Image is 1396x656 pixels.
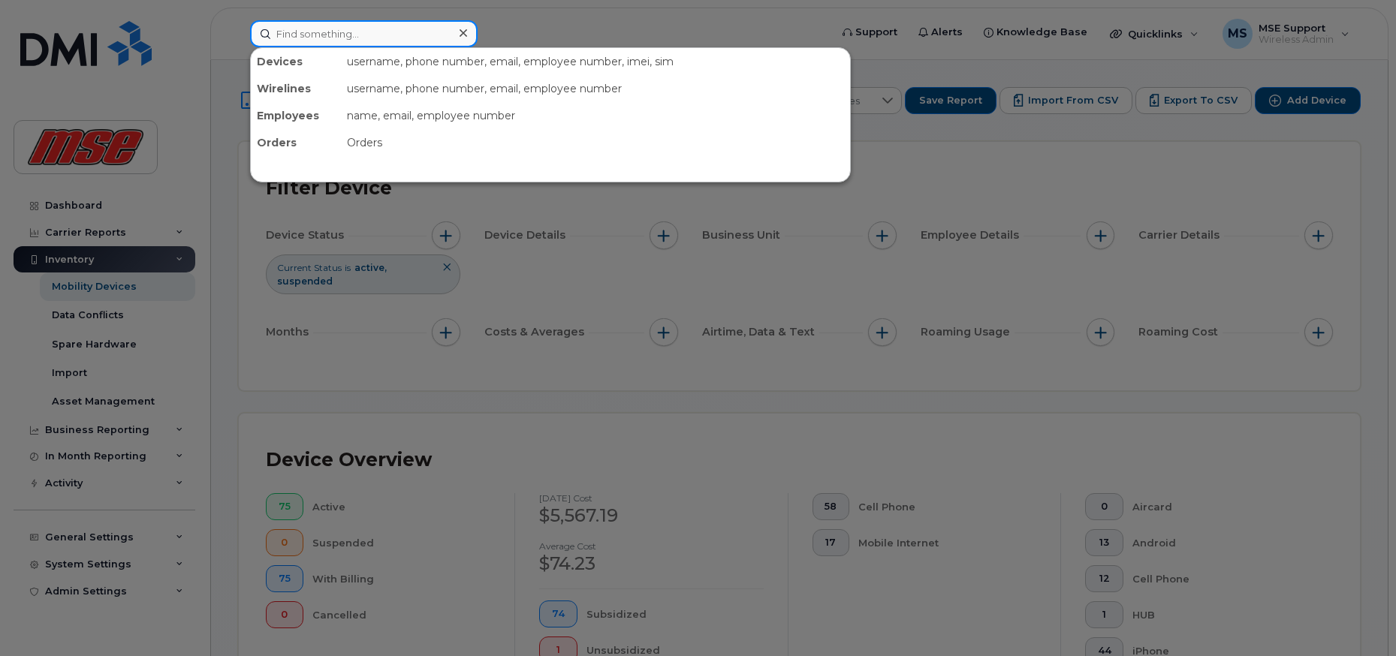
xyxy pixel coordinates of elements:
div: Orders [341,129,850,156]
div: Orders [251,129,341,156]
div: name, email, employee number [341,102,850,129]
div: username, phone number, email, employee number [341,75,850,102]
div: Devices [251,48,341,75]
div: Wirelines [251,75,341,102]
div: username, phone number, email, employee number, imei, sim [341,48,850,75]
div: Employees [251,102,341,129]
